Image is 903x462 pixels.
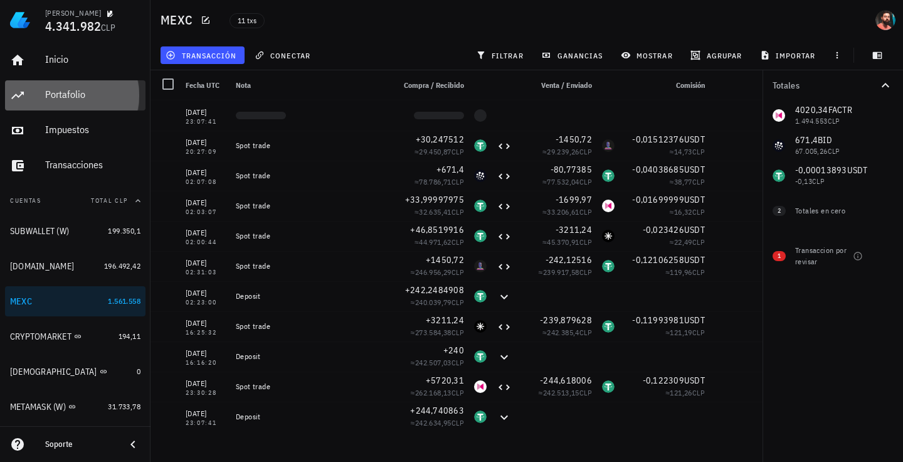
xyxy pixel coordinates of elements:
[539,388,592,397] span: ≈
[541,80,592,90] span: Venta / Enviado
[670,207,705,217] span: ≈
[236,352,384,362] div: Deposit
[231,70,389,100] div: Nota
[186,269,226,276] div: 02:31:03
[5,392,145,422] a: METAMASK (W) 31.733,78
[236,201,384,211] div: Spot trade
[542,237,592,247] span: ≈
[419,237,451,247] span: 44.971,62
[186,330,226,336] div: 16:25:32
[474,139,487,152] div: USDT-icon
[45,124,140,136] div: Impuestos
[5,186,145,216] button: CuentasTotal CLP
[602,230,615,242] div: SAI-icon
[415,177,464,186] span: ≈
[161,46,245,64] button: transacción
[411,267,464,277] span: ≈
[250,46,319,64] button: conectar
[602,200,615,212] div: FACTR-icon
[419,177,451,186] span: 78.786,71
[551,164,592,175] span: -80,77385
[579,177,592,186] span: CLP
[773,81,878,90] div: Totales
[676,80,705,90] span: Comisión
[186,257,226,269] div: [DATE]
[5,357,145,387] a: [DEMOGRAPHIC_DATA] 0
[556,194,592,205] span: -1699,97
[5,45,145,75] a: Inicio
[45,89,140,100] div: Portafolio
[643,375,684,386] span: -0,122309
[632,314,684,326] span: -0,11993981
[474,260,487,272] div: ZEREBRO-icon
[602,169,615,182] div: USDT-icon
[389,70,469,100] div: Compra / Recibido
[186,119,226,125] div: 23:07:41
[451,328,464,337] span: CLP
[543,267,579,277] span: 239.917,58
[137,367,140,376] span: 0
[579,147,592,156] span: CLP
[411,358,464,367] span: ≈
[415,207,464,217] span: ≈
[616,46,680,64] button: mostrar
[540,314,592,326] span: -239,879628
[674,177,692,186] span: 38,77
[684,224,705,235] span: USDT
[10,10,30,30] img: LedgiFi
[547,237,579,247] span: 45.370,91
[665,388,705,397] span: ≈
[692,237,705,247] span: CLP
[236,291,384,301] div: Deposit
[410,224,464,235] span: +46,8519916
[45,439,115,449] div: Soporte
[415,298,451,307] span: 240.039,79
[5,286,145,316] a: MEXC 1.561.558
[45,159,140,171] div: Transacciones
[684,375,705,386] span: USDT
[763,70,903,100] button: Totales
[685,46,749,64] button: agrupar
[670,147,705,156] span: ≈
[670,328,692,337] span: 121,19
[411,298,464,307] span: ≈
[670,267,692,277] span: 119,96
[471,46,531,64] button: filtrar
[186,149,226,155] div: 20:27:09
[45,18,101,35] span: 4.341.982
[45,8,101,18] div: [PERSON_NAME]
[547,147,579,156] span: 29.239,26
[795,245,848,267] div: Transaccion por revisar
[108,296,140,306] span: 1.561.558
[547,207,579,217] span: 33.206,61
[405,194,464,205] span: +33,99997975
[236,382,384,392] div: Spot trade
[556,224,592,235] span: -3211,24
[414,112,464,119] div: Loading...
[10,367,97,377] div: [DEMOGRAPHIC_DATA]
[101,22,115,33] span: CLP
[674,147,692,156] span: 14,73
[692,388,705,397] span: CLP
[236,141,384,151] div: Spot trade
[415,147,464,156] span: ≈
[5,216,145,246] a: SUBWALLET (W) 199.350,1
[778,251,781,261] span: 1
[415,328,451,337] span: 273.584,38
[186,239,226,245] div: 02:00:44
[186,227,226,239] div: [DATE]
[547,328,579,337] span: 242.385,4
[474,320,487,333] div: SAI-icon
[546,254,593,266] span: -242,12516
[236,171,384,181] div: Spot trade
[451,418,464,427] span: CLP
[426,314,464,326] span: +3211,24
[692,267,705,277] span: CLP
[602,260,615,272] div: USDT-icon
[540,375,592,386] span: -244,618006
[10,331,71,342] div: CRYPTOMARKET
[426,254,464,266] span: +1450,72
[451,147,464,156] span: CLP
[257,50,310,60] span: conectar
[236,231,384,241] div: Spot trade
